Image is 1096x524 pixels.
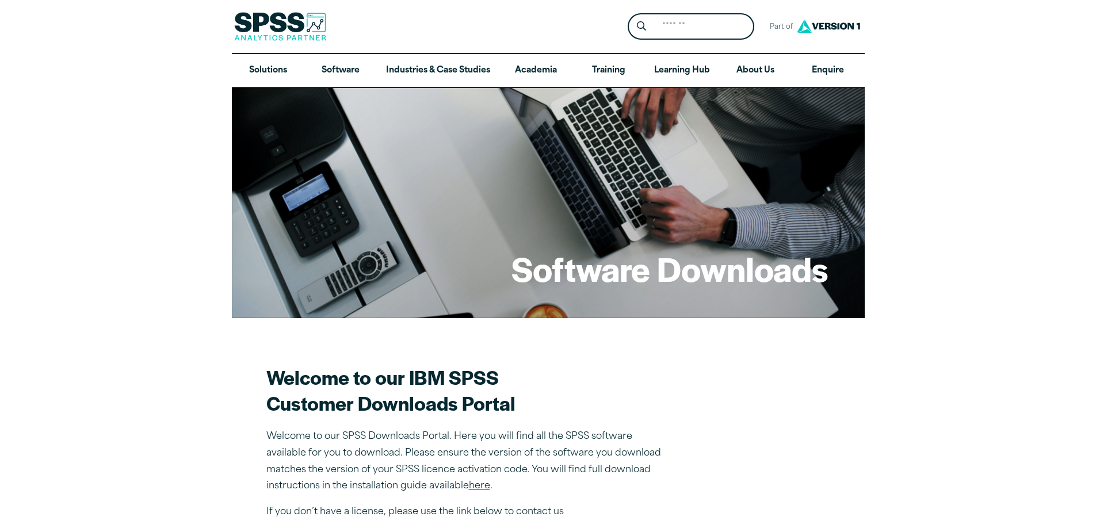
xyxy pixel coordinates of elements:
img: Version1 Logo [794,16,863,37]
p: If you don’t have a license, please use the link below to contact us [266,504,669,521]
nav: Desktop version of site main menu [232,54,865,87]
a: here [469,481,490,491]
a: Solutions [232,54,304,87]
a: Academia [499,54,572,87]
a: Software [304,54,377,87]
form: Site Header Search Form [628,13,754,40]
button: Search magnifying glass icon [631,16,652,37]
svg: Search magnifying glass icon [637,21,646,31]
h1: Software Downloads [511,246,828,291]
p: Welcome to our SPSS Downloads Portal. Here you will find all the SPSS software available for you ... [266,429,669,495]
a: Enquire [792,54,864,87]
a: Industries & Case Studies [377,54,499,87]
span: Part of [763,19,794,36]
a: Learning Hub [645,54,719,87]
img: SPSS Analytics Partner [234,12,326,41]
a: About Us [719,54,792,87]
h2: Welcome to our IBM SPSS Customer Downloads Portal [266,364,669,416]
a: Training [572,54,644,87]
